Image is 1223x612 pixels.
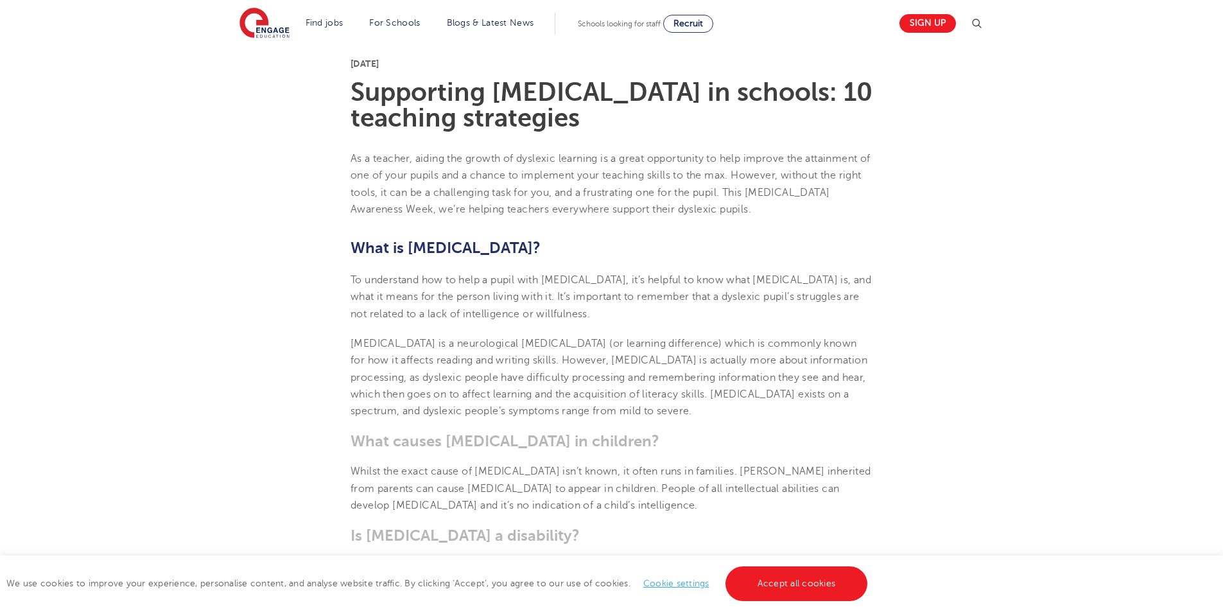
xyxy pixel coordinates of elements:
[6,579,871,588] span: We use cookies to improve your experience, personalise content, and analyse website traffic. By c...
[351,527,580,545] b: Is [MEDICAL_DATA] a disability?
[351,59,872,68] p: [DATE]
[351,466,871,511] span: Whilst the exact cause of [MEDICAL_DATA] isn’t known, it often runs in families. [PERSON_NAME] in...
[663,15,713,33] a: Recruit
[899,14,956,33] a: Sign up
[369,18,420,28] a: For Schools
[578,19,661,28] span: Schools looking for staff
[351,432,659,450] b: What causes [MEDICAL_DATA] in children?
[351,338,867,417] span: [MEDICAL_DATA] is a neurological [MEDICAL_DATA] (or learning difference) which is commonly known ...
[306,18,343,28] a: Find jobs
[351,239,541,257] b: What is [MEDICAL_DATA]?
[351,274,871,320] span: To understand how to help a pupil with [MEDICAL_DATA], it’s helpful to know what [MEDICAL_DATA] i...
[725,566,868,601] a: Accept all cookies
[351,80,872,131] h1: Supporting [MEDICAL_DATA] in schools: 10 teaching strategies
[673,19,703,28] span: Recruit
[643,579,709,588] a: Cookie settings
[239,8,290,40] img: Engage Education
[447,18,534,28] a: Blogs & Latest News
[351,153,871,215] span: As a teacher, aiding the growth of dyslexic learning is a great opportunity to help improve the a...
